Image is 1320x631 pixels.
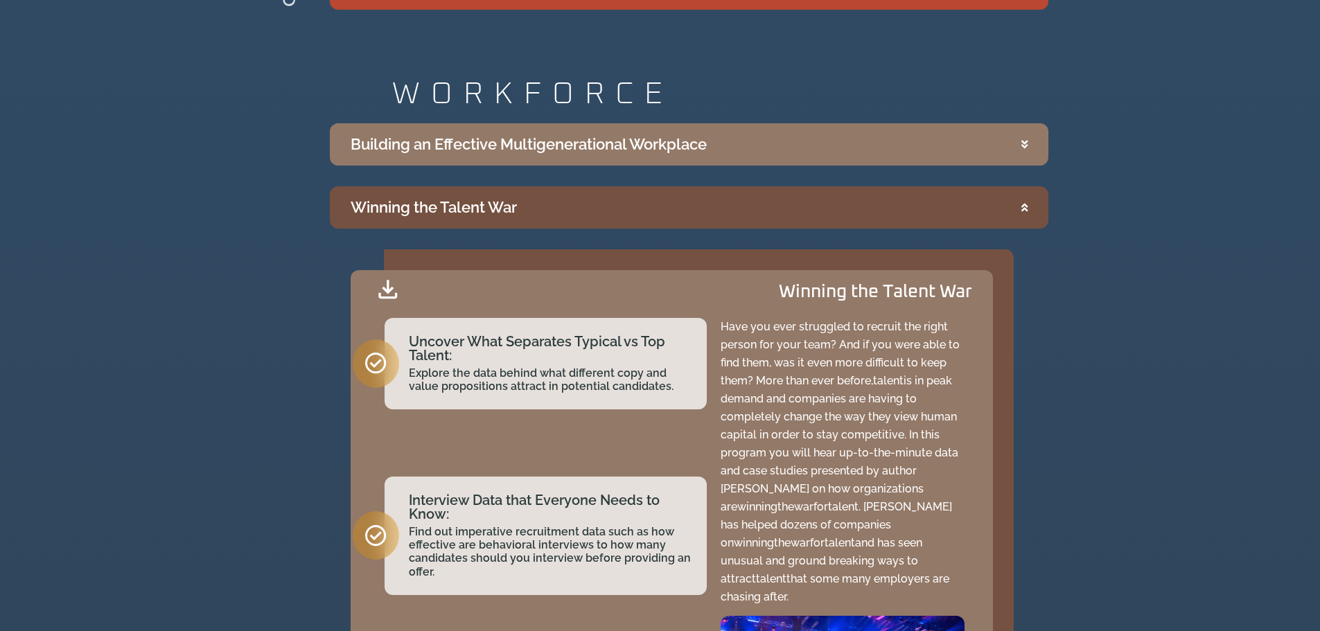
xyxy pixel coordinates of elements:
span: war [794,500,813,513]
span: talent [825,536,855,549]
span: talent [828,500,859,513]
div: Building an Effective Multigenerational Workplace [351,133,707,156]
h2: Find out imperative recruitment data such as how effective are behavioral interviews to how many ... [409,525,693,578]
span: winning [737,500,777,513]
h2: WORKFORCE [392,79,1048,109]
summary: Winning the Talent War [330,186,1048,229]
div: Winning the Talent War [351,196,517,219]
h2: Winning the Talent War [779,283,972,301]
span: talent [873,374,904,387]
span: winning [734,536,774,549]
h2: Uncover What Separates Typical vs Top Talent: [409,335,693,362]
p: Have you ever struggled to recruit the right person for your team? And if you were able to find t... [721,318,965,606]
span: war [791,536,810,549]
h2: Explore the data behind what different copy and value propositions attract in potential candidates. [409,366,693,393]
h2: Interview Data that Everyone Needs to Know: [409,493,693,521]
summary: Building an Effective Multigenerational Workplace [330,123,1048,166]
span: talent [756,572,786,585]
